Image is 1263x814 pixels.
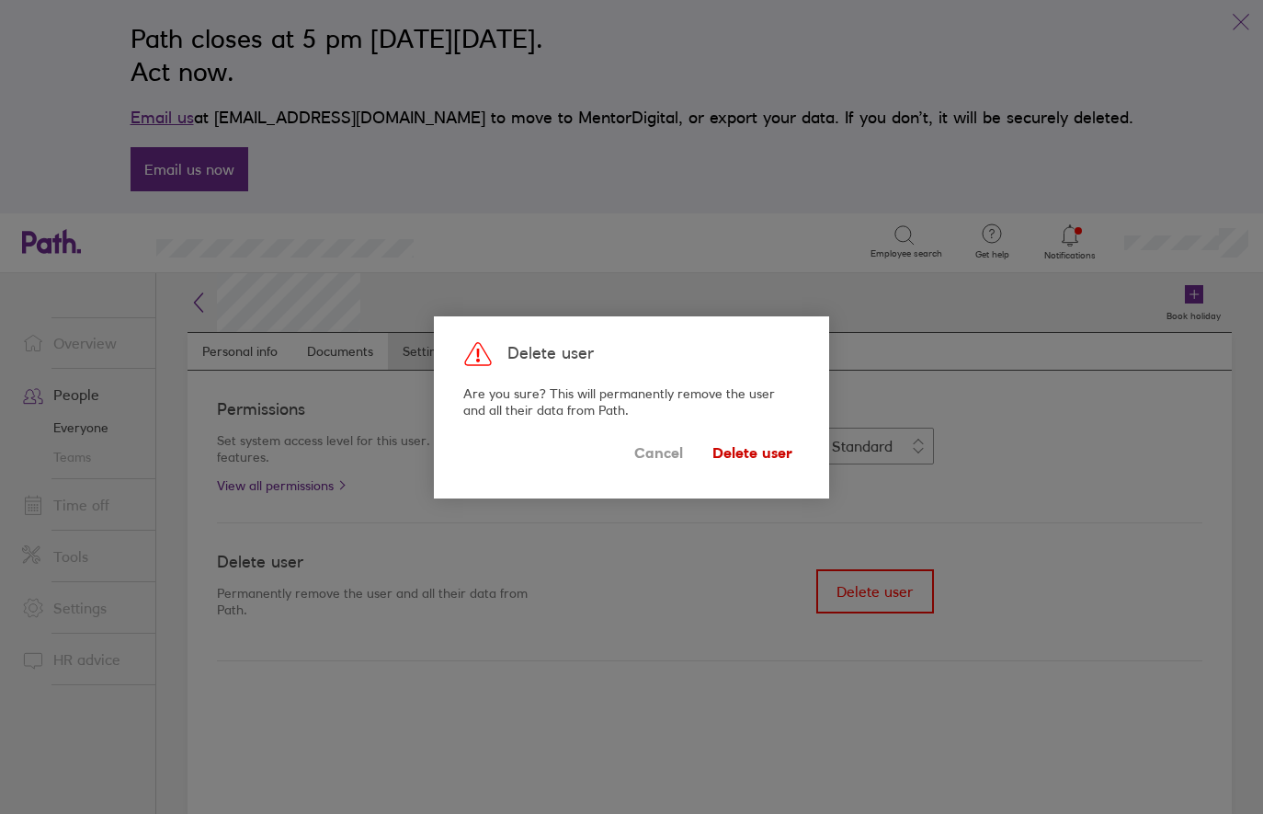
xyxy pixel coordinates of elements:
[463,385,800,418] p: Are you sure? This will permanently remove the user and all their data from Path.
[712,439,792,468] span: Delete user
[507,344,594,363] span: Delete user
[627,431,690,476] button: Cancel
[705,431,800,476] button: Delete user
[634,439,683,468] span: Cancel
